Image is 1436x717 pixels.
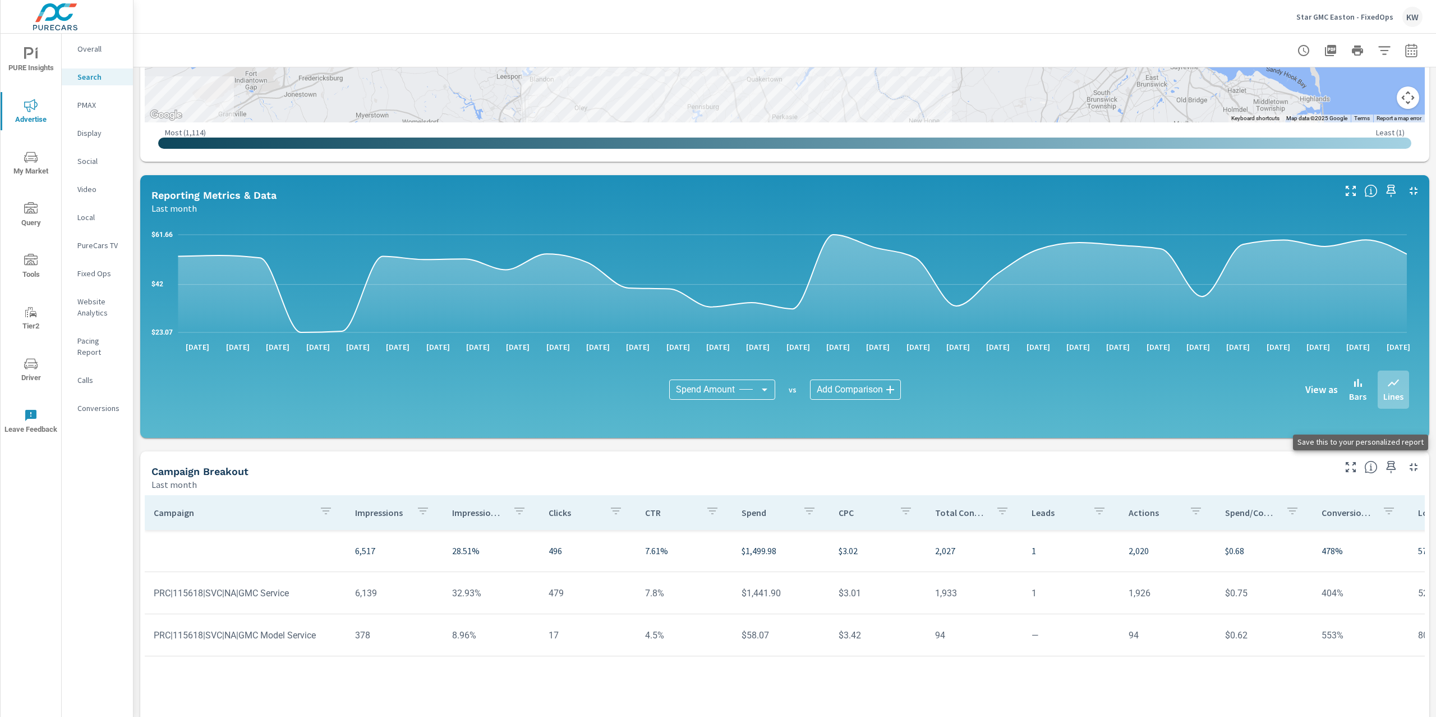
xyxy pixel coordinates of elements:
[355,507,407,518] p: Impressions
[1032,507,1083,518] p: Leads
[1405,182,1423,200] button: Minimize Widget
[1120,621,1216,650] td: 94
[779,341,818,353] p: [DATE]
[926,621,1023,650] td: 94
[4,254,58,281] span: Tools
[62,181,133,198] div: Video
[1231,115,1279,122] button: Keyboard shortcuts
[540,621,636,650] td: 17
[1364,184,1378,198] span: Understand Search data over time and see how metrics compare to each other.
[4,305,58,333] span: Tier2
[698,341,738,353] p: [DATE]
[77,240,124,251] p: PureCars TV
[77,375,124,386] p: Calls
[818,341,858,353] p: [DATE]
[148,108,185,122] img: Google
[1376,127,1405,138] p: Least ( 1 )
[4,47,58,75] span: PURE Insights
[810,380,901,400] div: Add Comparison
[1296,12,1393,22] p: Star GMC Easton - FixedOps
[4,357,58,385] span: Driver
[77,184,124,195] p: Video
[77,268,124,279] p: Fixed Ops
[452,507,504,518] p: Impression Share
[1216,621,1313,650] td: $0.62
[77,335,124,358] p: Pacing Report
[1338,341,1378,353] p: [DATE]
[418,341,458,353] p: [DATE]
[151,280,163,288] text: $42
[1225,544,1304,558] p: $0.68
[1383,390,1403,403] p: Lines
[151,465,248,477] h5: Campaign Breakout
[1259,341,1298,353] p: [DATE]
[62,400,133,417] div: Conversions
[77,43,124,54] p: Overall
[77,296,124,318] p: Website Analytics
[733,579,829,608] td: $1,441.90
[1299,341,1338,353] p: [DATE]
[938,341,978,353] p: [DATE]
[817,384,883,395] span: Add Comparison
[1377,115,1421,121] a: Report a map error
[858,341,897,353] p: [DATE]
[839,507,890,518] p: CPC
[62,372,133,389] div: Calls
[1023,621,1119,650] td: —
[1373,39,1396,62] button: Apply Filters
[151,231,173,239] text: $61.66
[62,265,133,282] div: Fixed Ops
[830,621,926,650] td: $3.42
[1349,390,1366,403] p: Bars
[645,507,697,518] p: CTR
[77,212,124,223] p: Local
[1346,39,1369,62] button: Print Report
[1218,341,1258,353] p: [DATE]
[1179,341,1218,353] p: [DATE]
[4,409,58,436] span: Leave Feedback
[145,621,346,650] td: PRC|115618|SVC|NA|GMC Model Service
[935,507,987,518] p: Total Conversions
[1342,458,1360,476] button: Make Fullscreen
[1322,507,1373,518] p: Conversion Rate
[1,34,61,447] div: nav menu
[899,341,938,353] p: [DATE]
[151,478,197,491] p: Last month
[1098,341,1138,353] p: [DATE]
[618,341,657,353] p: [DATE]
[1129,544,1207,558] p: 2,020
[151,202,197,215] p: Last month
[1400,39,1423,62] button: Select Date Range
[4,202,58,230] span: Query
[1397,86,1419,109] button: Map camera controls
[1364,460,1378,474] span: This is a summary of Search performance results by campaign. Each column can be sorted.
[1225,507,1277,518] p: Spend/Conversion
[443,621,540,650] td: 8.96%
[151,328,173,336] text: $23.07
[62,332,133,360] div: Pacing Report
[830,579,926,608] td: $3.01
[62,209,133,226] div: Local
[669,380,775,400] div: Spend Amount
[659,341,698,353] p: [DATE]
[77,403,124,414] p: Conversions
[178,341,217,353] p: [DATE]
[676,384,735,395] span: Spend Amount
[62,237,133,254] div: PureCars TV
[154,507,310,518] p: Campaign
[1402,7,1423,27] div: KW
[733,621,829,650] td: $58.07
[77,99,124,111] p: PMAX
[77,156,124,167] p: Social
[452,544,531,558] p: 28.51%
[645,544,724,558] p: 7.61%
[346,579,443,608] td: 6,139
[1139,341,1178,353] p: [DATE]
[77,127,124,139] p: Display
[1305,384,1338,395] h6: View as
[978,341,1018,353] p: [DATE]
[636,579,733,608] td: 7.8%
[839,544,917,558] p: $3.02
[1023,579,1119,608] td: 1
[549,544,627,558] p: 496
